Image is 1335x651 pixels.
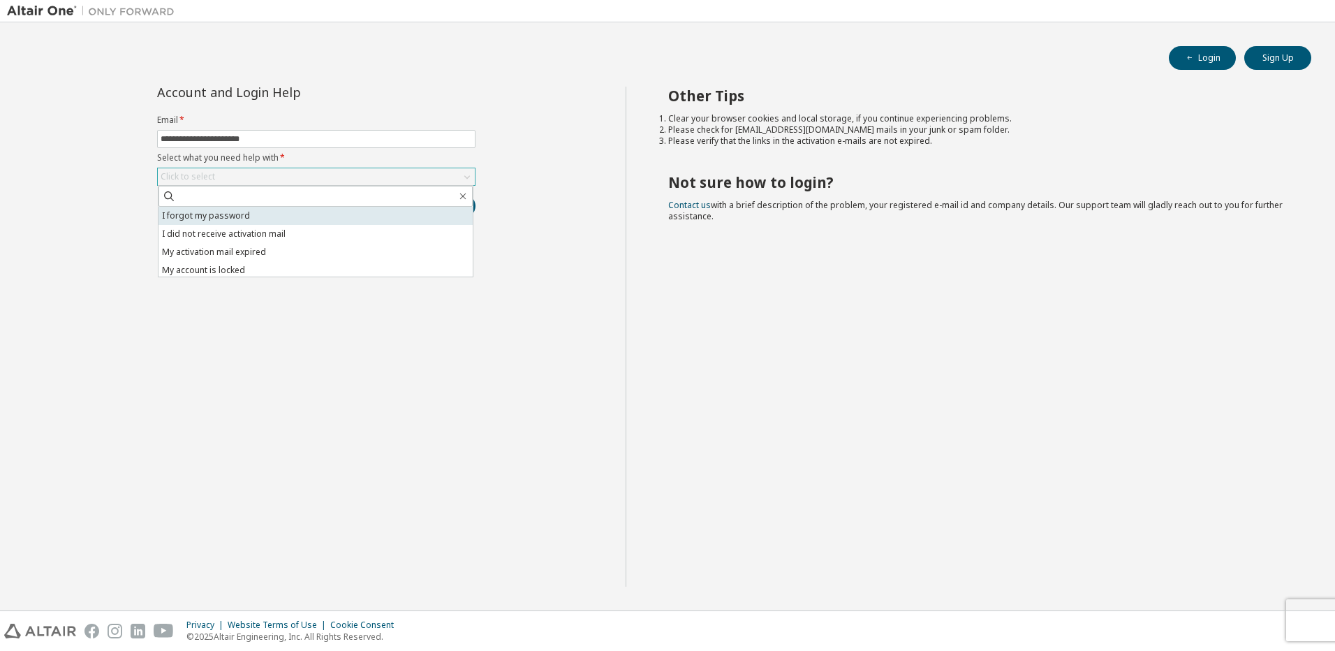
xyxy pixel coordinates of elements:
[157,115,475,126] label: Email
[157,87,412,98] div: Account and Login Help
[186,631,402,643] p: © 2025 Altair Engineering, Inc. All Rights Reserved.
[1244,46,1311,70] button: Sign Up
[668,124,1287,136] li: Please check for [EMAIL_ADDRESS][DOMAIN_NAME] mails in your junk or spam folder.
[668,87,1287,105] h2: Other Tips
[158,168,475,185] div: Click to select
[157,152,475,163] label: Select what you need help with
[668,136,1287,147] li: Please verify that the links in the activation e-mails are not expired.
[108,624,122,638] img: instagram.svg
[668,173,1287,191] h2: Not sure how to login?
[7,4,182,18] img: Altair One
[1169,46,1236,70] button: Login
[84,624,99,638] img: facebook.svg
[154,624,174,638] img: youtube.svg
[186,620,228,631] div: Privacy
[4,624,76,638] img: altair_logo.svg
[158,207,473,225] li: I forgot my password
[668,113,1287,124] li: Clear your browser cookies and local storage, if you continue experiencing problems.
[668,199,1283,222] span: with a brief description of the problem, your registered e-mail id and company details. Our suppo...
[228,620,330,631] div: Website Terms of Use
[330,620,402,631] div: Cookie Consent
[668,199,711,211] a: Contact us
[161,171,215,182] div: Click to select
[131,624,145,638] img: linkedin.svg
